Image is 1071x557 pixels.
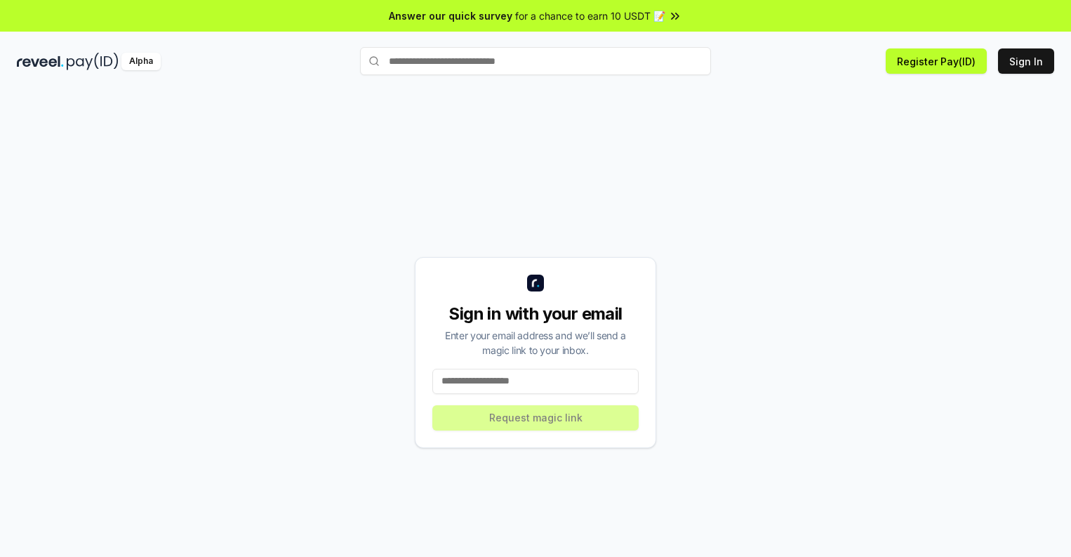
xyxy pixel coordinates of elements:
div: Enter your email address and we’ll send a magic link to your inbox. [432,328,639,358]
img: logo_small [527,275,544,291]
button: Register Pay(ID) [886,48,987,74]
div: Sign in with your email [432,303,639,325]
button: Sign In [998,48,1054,74]
img: reveel_dark [17,53,64,70]
span: for a chance to earn 10 USDT 📝 [515,8,665,23]
img: pay_id [67,53,119,70]
div: Alpha [121,53,161,70]
span: Answer our quick survey [389,8,512,23]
